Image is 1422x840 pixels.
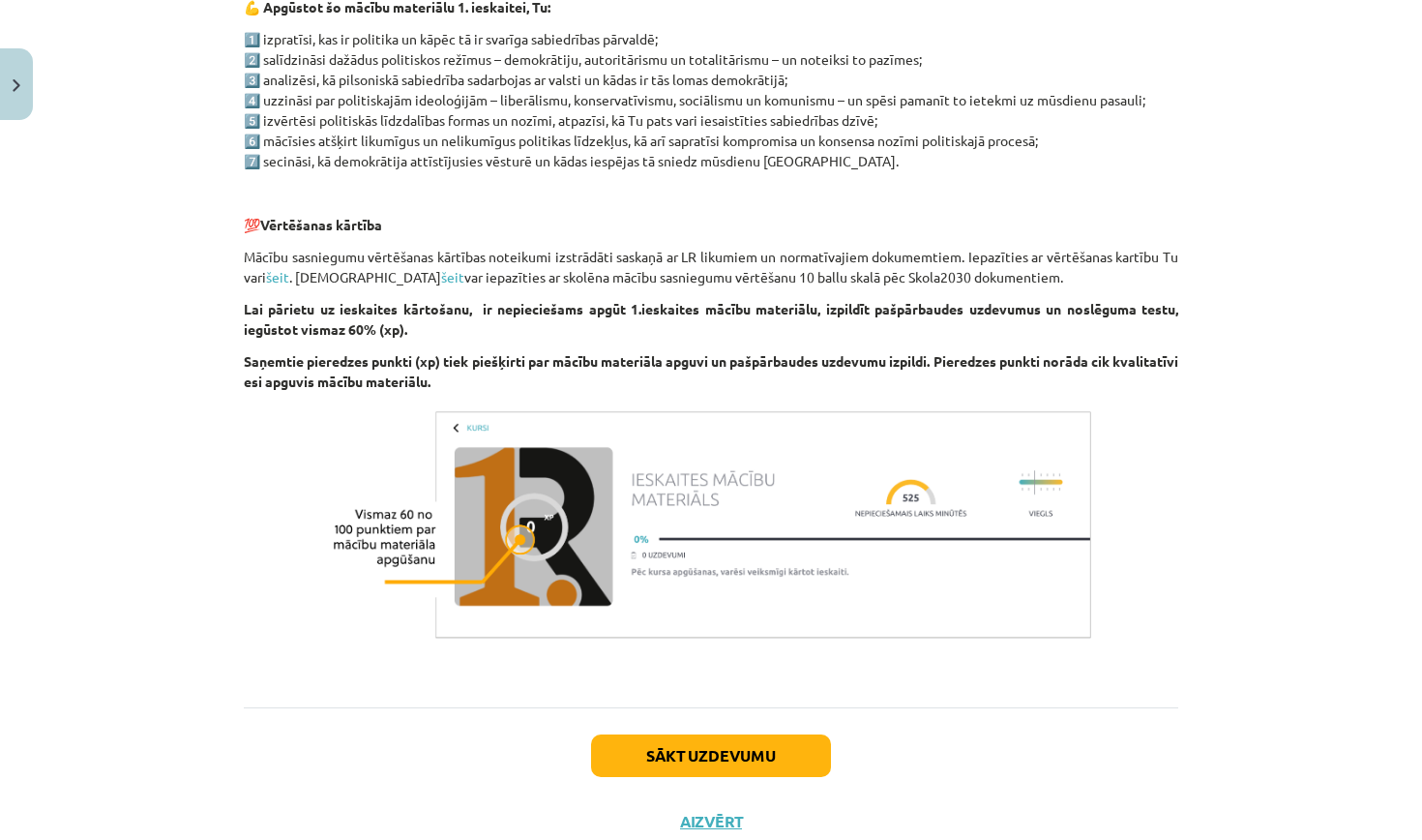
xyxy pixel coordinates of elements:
a: šeit [266,268,289,285]
strong: Saņemtie pieredzes punkti (xp) tiek piešķirti par mācību materiāla apguvi un pašpārbaudes uzdevum... [244,352,1178,390]
a: šeit [441,268,464,285]
img: icon-close-lesson-0947bae3869378f0d4975bcd49f059093ad1ed9edebbc8119c70593378902aed.svg [13,79,20,92]
p: 💯 [244,215,1178,235]
strong: Vērtēšanas kārtība [260,216,382,233]
p: Mācību sasniegumu vērtēšanas kārtības noteikumi izstrādāti saskaņā ar LR likumiem un normatīvajie... [244,247,1178,287]
strong: Lai pārietu uz ieskaites kārtošanu, ir nepieciešams apgūt 1.ieskaites mācību materiālu, izpildīt ... [244,300,1178,338]
button: Aizvērt [674,812,748,831]
button: Sākt uzdevumu [591,735,831,777]
p: 1️⃣ izpratīsi, kas ir politika un kāpēc tā ir svarīga sabiedrības pārvaldē; 2️⃣ salīdzināsi dažād... [244,29,1178,171]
